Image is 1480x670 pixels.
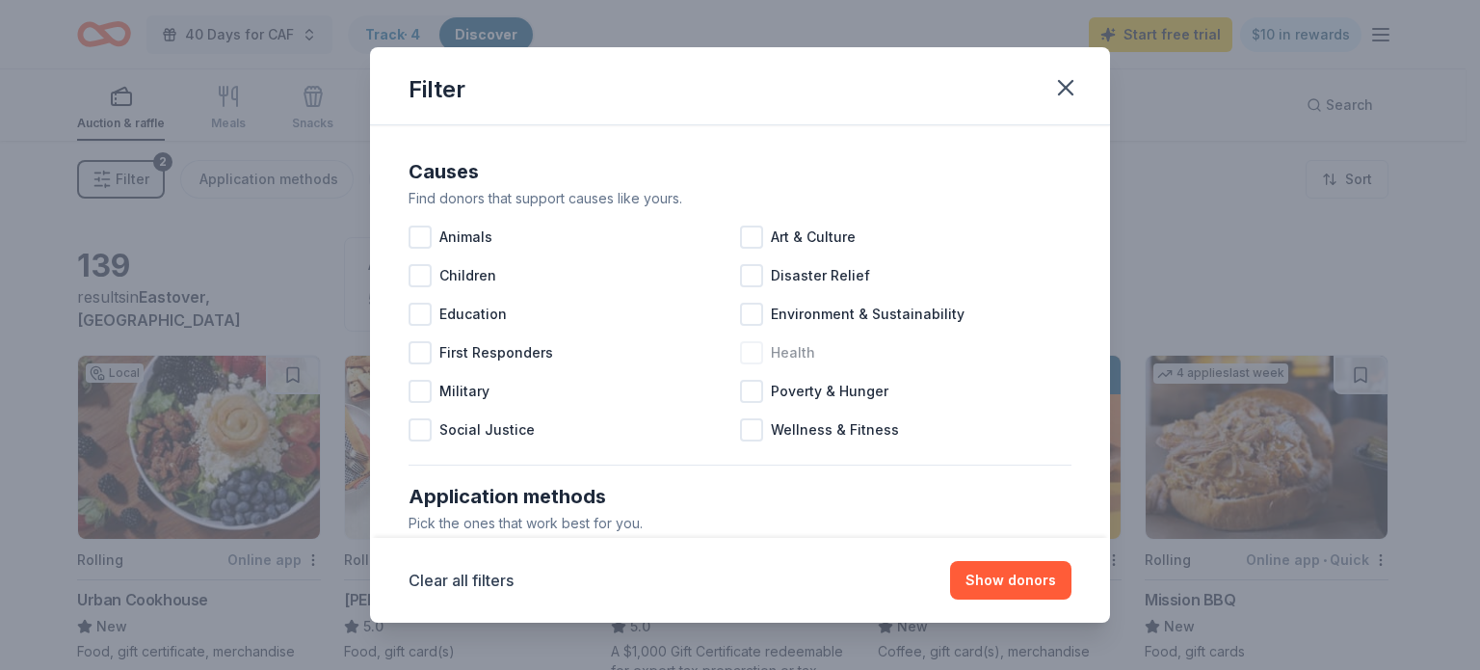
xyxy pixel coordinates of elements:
[409,512,1071,535] div: Pick the ones that work best for you.
[439,264,496,287] span: Children
[409,156,1071,187] div: Causes
[771,303,965,326] span: Environment & Sustainability
[771,341,815,364] span: Health
[771,380,888,403] span: Poverty & Hunger
[439,341,553,364] span: First Responders
[439,303,507,326] span: Education
[409,569,514,592] button: Clear all filters
[439,380,489,403] span: Military
[409,187,1071,210] div: Find donors that support causes like yours.
[409,74,465,105] div: Filter
[439,418,535,442] span: Social Justice
[771,418,899,442] span: Wellness & Fitness
[950,561,1071,600] button: Show donors
[409,481,1071,512] div: Application methods
[439,226,492,249] span: Animals
[771,264,870,287] span: Disaster Relief
[771,226,856,249] span: Art & Culture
